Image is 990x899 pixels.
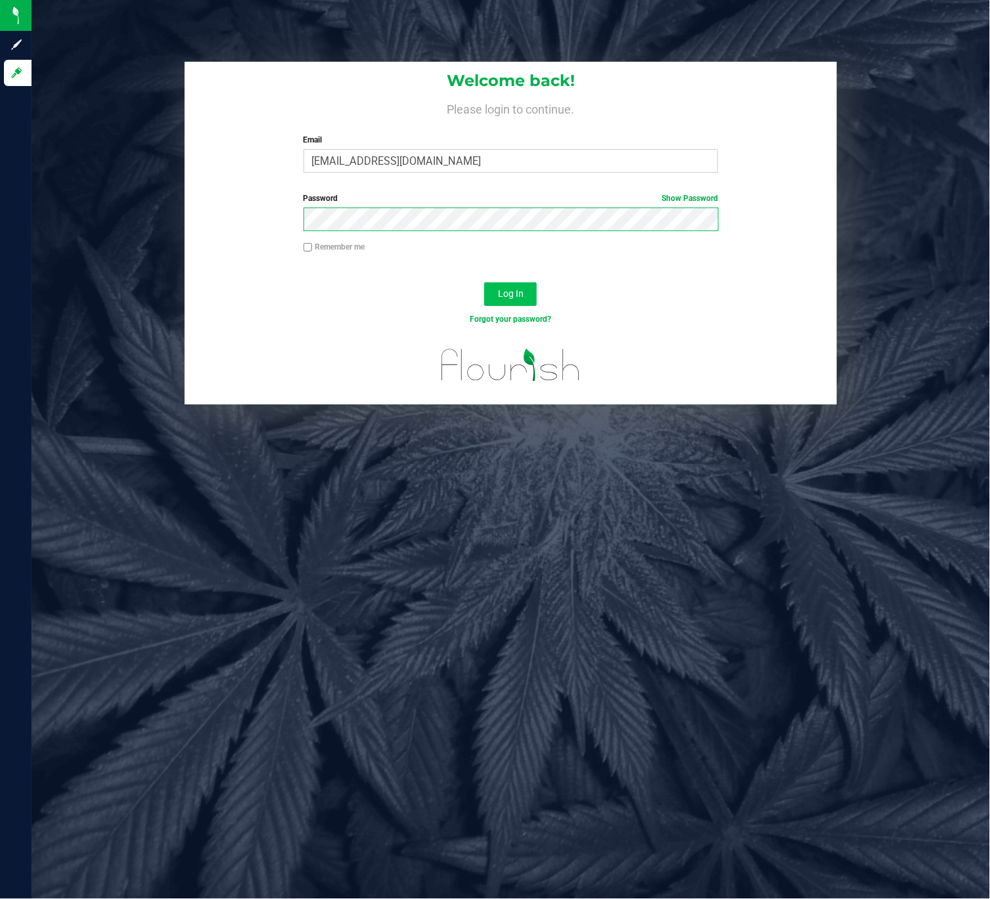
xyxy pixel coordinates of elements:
h1: Welcome back! [185,72,837,89]
inline-svg: Log in [10,66,23,79]
a: Show Password [662,194,718,203]
label: Remember me [304,241,365,253]
a: Forgot your password? [470,315,551,324]
label: Email [304,134,719,146]
input: Remember me [304,243,313,252]
inline-svg: Sign up [10,38,23,51]
button: Log In [484,282,537,306]
img: flourish_logo.svg [429,339,592,391]
h4: Please login to continue. [185,100,837,116]
span: Log In [498,288,524,299]
span: Password [304,194,338,203]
